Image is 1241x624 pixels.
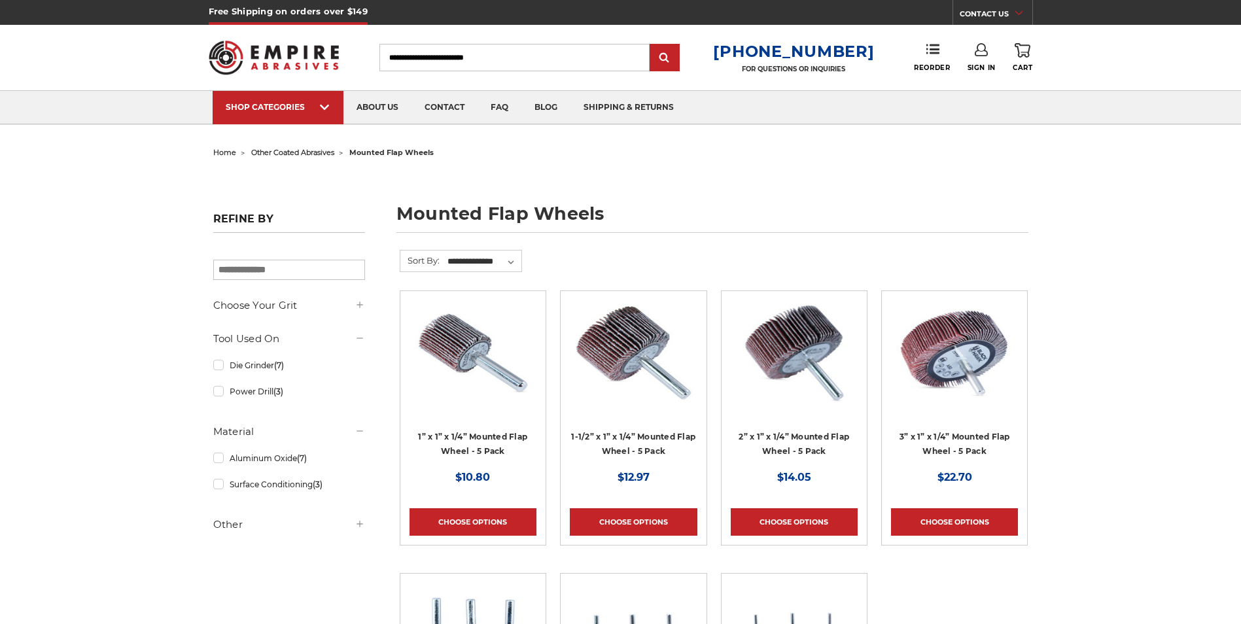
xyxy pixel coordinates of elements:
a: Surface Conditioning [213,473,365,496]
a: Aluminum Oxide [213,447,365,470]
span: (3) [313,479,323,489]
a: Choose Options [570,508,697,536]
a: Mounted flap wheel with 1/4" Shank [891,300,1018,468]
a: CONTACT US [960,7,1032,25]
img: 1” x 1” x 1/4” Mounted Flap Wheel - 5 Pack [410,300,536,405]
a: 1” x 1” x 1/4” Mounted Flap Wheel - 5 Pack [410,300,536,468]
a: contact [411,91,478,124]
span: Cart [1013,63,1032,72]
a: Choose Options [891,508,1018,536]
span: mounted flap wheels [349,148,434,157]
a: faq [478,91,521,124]
a: Cart [1013,43,1032,72]
span: $12.97 [618,471,650,483]
select: Sort By: [446,252,521,271]
span: (3) [273,387,283,396]
img: Empire Abrasives [209,32,340,83]
span: (7) [274,360,284,370]
label: Sort By: [400,251,440,270]
span: (7) [297,453,307,463]
a: blog [521,91,570,124]
a: [PHONE_NUMBER] [713,42,874,61]
a: Choose Options [410,508,536,536]
h5: Refine by [213,213,365,233]
img: 2” x 1” x 1/4” Mounted Flap Wheel - 5 Pack [731,300,858,405]
a: 1-1/2” x 1” x 1/4” Mounted Flap Wheel - 5 Pack [570,300,697,468]
span: $22.70 [937,471,972,483]
span: $14.05 [777,471,811,483]
span: $10.80 [455,471,490,483]
span: Sign In [968,63,996,72]
img: Mounted flap wheel with 1/4" Shank [891,300,1018,405]
a: Power Drill [213,380,365,403]
a: other coated abrasives [251,148,334,157]
img: 1-1/2” x 1” x 1/4” Mounted Flap Wheel - 5 Pack [570,300,697,405]
a: Reorder [914,43,950,71]
h5: Tool Used On [213,331,365,347]
h5: Other [213,517,365,532]
a: shipping & returns [570,91,687,124]
a: 2” x 1” x 1/4” Mounted Flap Wheel - 5 Pack [731,300,858,468]
p: FOR QUESTIONS OR INQUIRIES [713,65,874,73]
a: about us [343,91,411,124]
a: Die Grinder [213,354,365,377]
h5: Material [213,424,365,440]
div: SHOP CATEGORIES [226,102,330,112]
span: Reorder [914,63,950,72]
a: home [213,148,236,157]
h5: Choose Your Grit [213,298,365,313]
a: Choose Options [731,508,858,536]
h1: mounted flap wheels [396,205,1028,233]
